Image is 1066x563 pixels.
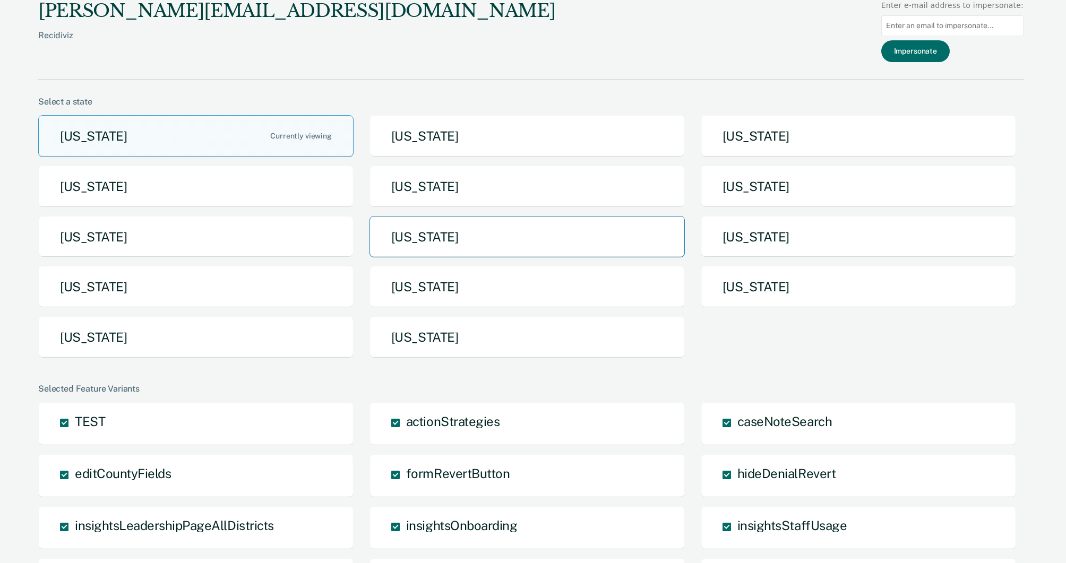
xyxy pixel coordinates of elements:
[369,166,685,207] button: [US_STATE]
[701,115,1016,157] button: [US_STATE]
[38,166,354,207] button: [US_STATE]
[38,266,354,308] button: [US_STATE]
[737,414,832,429] span: caseNoteSearch
[701,266,1016,308] button: [US_STATE]
[38,216,354,258] button: [US_STATE]
[75,518,274,533] span: insightsLeadershipPageAllDistricts
[38,316,354,358] button: [US_STATE]
[737,466,836,481] span: hideDenialRevert
[38,384,1024,394] div: Selected Feature Variants
[881,15,1024,36] input: Enter an email to impersonate...
[369,115,685,157] button: [US_STATE]
[737,518,847,533] span: insightsStaffUsage
[75,414,105,429] span: TEST
[369,316,685,358] button: [US_STATE]
[38,97,1024,107] div: Select a state
[406,414,500,429] span: actionStrategies
[881,40,950,62] button: Impersonate
[701,216,1016,258] button: [US_STATE]
[406,518,517,533] span: insightsOnboarding
[38,30,555,57] div: Recidiviz
[369,216,685,258] button: [US_STATE]
[38,115,354,157] button: [US_STATE]
[701,166,1016,207] button: [US_STATE]
[75,466,171,481] span: editCountyFields
[369,266,685,308] button: [US_STATE]
[406,466,510,481] span: formRevertButton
